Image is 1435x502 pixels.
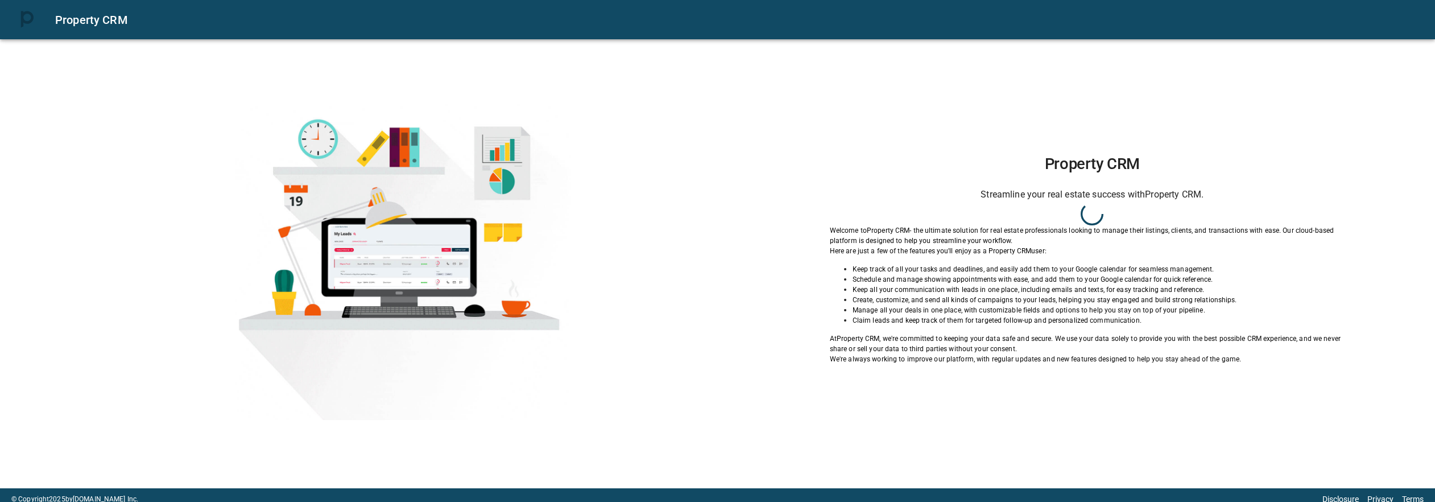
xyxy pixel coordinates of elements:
[830,187,1355,203] h6: Streamline your real estate success with Property CRM .
[853,285,1355,295] p: Keep all your communication with leads in one place, including emails and texts, for easy trackin...
[853,295,1355,305] p: Create, customize, and send all kinds of campaigns to your leads, helping you stay engaged and bu...
[830,155,1355,173] h1: Property CRM
[853,274,1355,285] p: Schedule and manage showing appointments with ease, and add them to your Google calendar for quic...
[853,264,1355,274] p: Keep track of all your tasks and deadlines, and easily add them to your Google calendar for seaml...
[853,305,1355,315] p: Manage all your deals in one place, with customizable fields and options to help you stay on top ...
[55,11,1421,29] div: Property CRM
[830,246,1355,256] p: Here are just a few of the features you'll enjoy as a Property CRM user:
[853,315,1355,326] p: Claim leads and keep track of them for targeted follow-up and personalized communication.
[830,354,1355,364] p: We're always working to improve our platform, with regular updates and new features designed to h...
[830,334,1355,354] p: At Property CRM , we're committed to keeping your data safe and secure. We use your data solely t...
[830,225,1355,246] p: Welcome to Property CRM - the ultimate solution for real estate professionals looking to manage t...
